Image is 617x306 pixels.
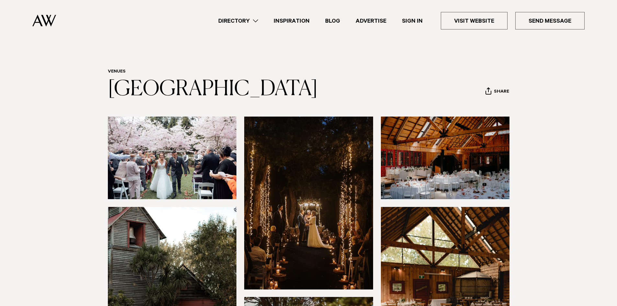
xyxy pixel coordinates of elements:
a: Advertise [348,17,394,25]
a: [GEOGRAPHIC_DATA] [108,79,318,100]
a: Sign In [394,17,430,25]
span: Share [494,89,509,95]
a: Venues [108,69,126,74]
a: Directory [211,17,266,25]
button: Share [485,87,509,97]
a: Visit Website [441,12,508,29]
img: cherry blossoms ceremony auckland [108,117,237,199]
a: Send Message [515,12,585,29]
a: Inspiration [266,17,317,25]
img: rustic barn wedding venue auckland [381,117,510,199]
a: Blog [317,17,348,25]
img: Auckland Weddings Logo [32,15,56,27]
